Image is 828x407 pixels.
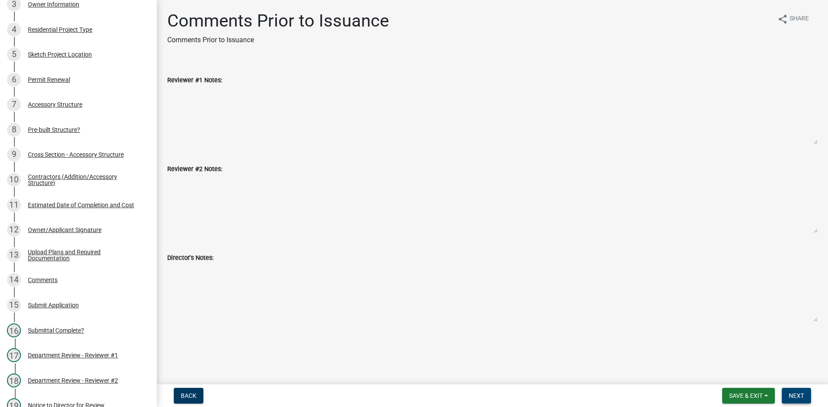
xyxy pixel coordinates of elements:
div: 13 [7,248,21,262]
div: Submittal Complete? [28,327,84,333]
p: Comments Prior to Issuance [167,35,389,45]
button: Next [782,388,811,404]
button: shareShare [771,10,816,27]
div: Sketch Project Location [28,51,92,57]
div: 5 [7,47,21,61]
div: 9 [7,148,21,161]
div: Residential Project Type [28,27,92,33]
span: Next [789,392,804,399]
div: Accessory Structure [28,101,82,108]
span: Share [790,14,809,24]
button: Back [174,388,203,404]
h1: Comments Prior to Issuance [167,10,389,31]
div: Owner/Applicant Signature [28,227,101,233]
div: 10 [7,173,21,187]
div: 15 [7,298,21,312]
div: 4 [7,23,21,37]
div: Contractors (Addition/Accessory Structure) [28,174,143,186]
div: Estimated Date of Completion and Cost [28,202,134,208]
span: Back [181,392,196,399]
div: Comments [28,277,57,283]
div: Cross Section - Accessory Structure [28,151,124,158]
div: 17 [7,348,21,362]
div: 7 [7,98,21,111]
div: 8 [7,123,21,137]
div: Department Review - Reviewer #2 [28,377,118,383]
div: Permit Renewal [28,77,70,83]
div: Department Review - Reviewer #1 [28,352,118,358]
div: Pre-built Structure? [28,127,80,133]
div: Upload Plans and Required Documentation [28,249,143,261]
button: Save & Exit [722,388,775,404]
div: Submit Application [28,302,79,308]
div: 6 [7,73,21,87]
div: 12 [7,223,21,237]
div: Owner Information [28,1,79,7]
label: Director's Notes: [167,255,213,261]
div: 14 [7,273,21,287]
div: 16 [7,323,21,337]
label: Reviewer #2 Notes: [167,166,222,172]
label: Reviewer #1 Notes: [167,77,222,84]
div: 11 [7,198,21,212]
div: 18 [7,373,21,387]
i: share [777,14,788,24]
span: Save & Exit [729,392,763,399]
